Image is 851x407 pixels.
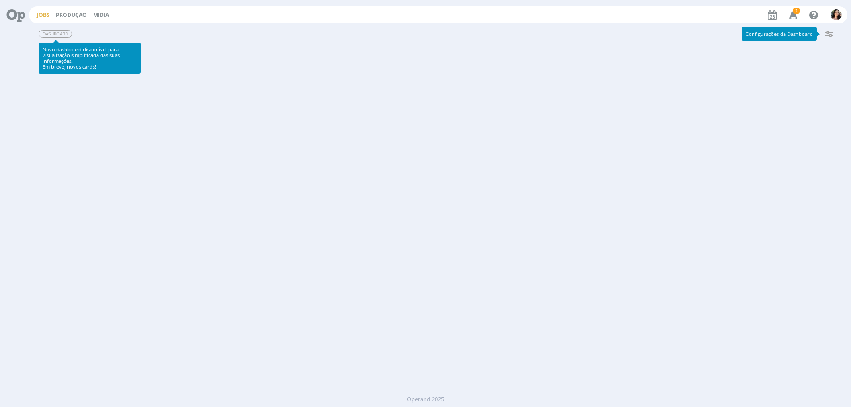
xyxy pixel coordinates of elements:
button: 2 [784,7,802,23]
button: Mídia [90,12,112,19]
div: Configurações da Dashboard [742,27,817,41]
div: Novo dashboard disponível para visualização simplificada das suas informações. Em breve, novos ca... [43,47,137,70]
span: 2 [793,8,800,14]
button: Jobs [34,12,52,19]
img: T [831,9,842,20]
a: Produção [56,11,87,19]
button: Produção [53,12,90,19]
a: Jobs [37,11,50,19]
button: T [830,7,842,23]
span: Dashboard [39,30,72,38]
a: Mídia [93,11,109,19]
